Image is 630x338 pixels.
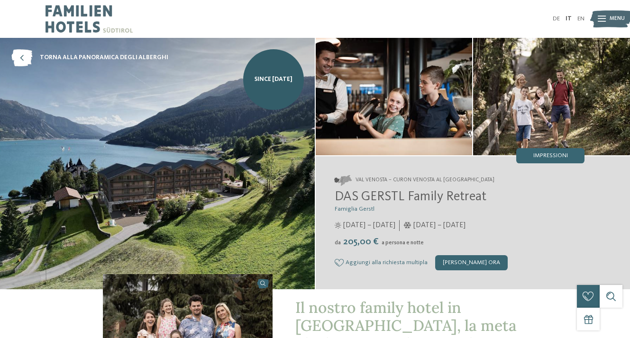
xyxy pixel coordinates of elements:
[610,15,625,23] span: Menu
[553,16,560,22] a: DE
[435,255,508,270] div: [PERSON_NAME] ora
[335,222,341,229] i: Orari d'apertura estate
[342,237,381,247] span: 205,00 €
[577,16,584,22] a: EN
[343,220,395,231] span: [DATE] – [DATE]
[356,177,494,184] span: Val Venosta – Curon Venosta al [GEOGRAPHIC_DATA]
[255,75,292,84] span: SINCE [DATE]
[346,259,428,266] span: Aggiungi alla richiesta multipla
[335,240,341,246] span: da
[40,53,168,62] span: torna alla panoramica degli alberghi
[335,206,374,212] span: Famiglia Gerstl
[316,38,473,155] img: Una vacanza di relax in un family hotel in Val Venosta
[413,220,466,231] span: [DATE] – [DATE]
[382,240,424,246] span: a persona e notte
[473,38,630,155] img: Una vacanza di relax in un family hotel in Val Venosta
[11,49,168,66] a: torna alla panoramica degli alberghi
[566,16,572,22] a: IT
[403,222,411,229] i: Orari d'apertura inverno
[335,190,486,204] span: DAS GERSTL Family Retreat
[533,153,568,159] span: Impressioni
